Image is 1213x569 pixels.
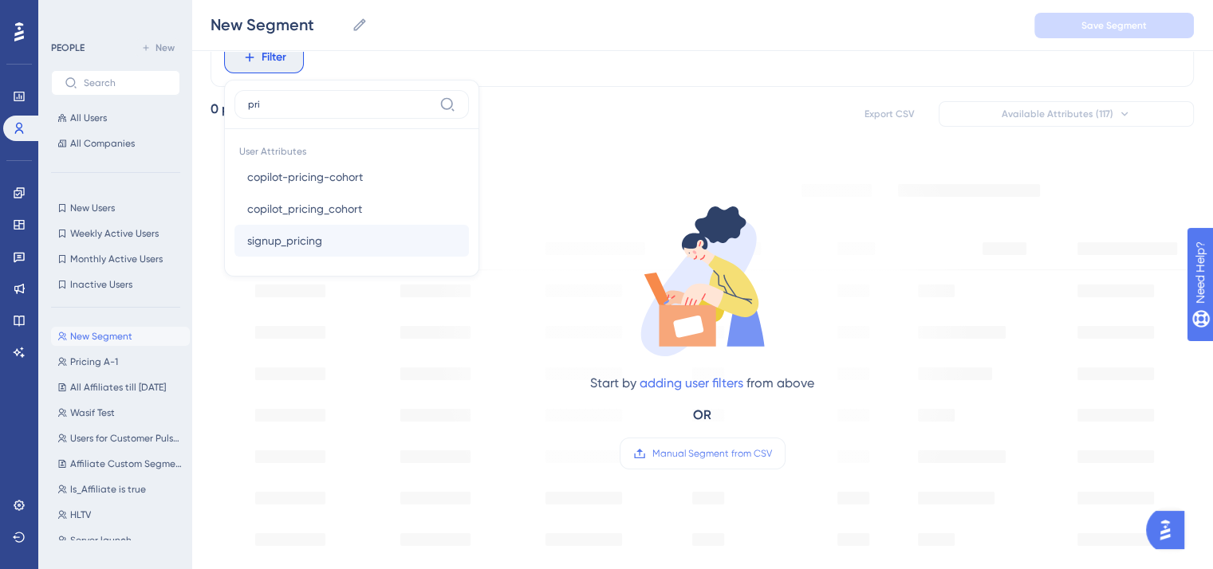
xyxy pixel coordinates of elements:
[849,101,929,127] button: Export CSV
[37,4,100,23] span: Need Help?
[247,199,362,218] span: copilot_pricing_cohort
[70,227,159,240] span: Weekly Active Users
[51,327,190,346] button: New Segment
[70,278,132,291] span: Inactive Users
[51,41,85,54] div: PEOPLE
[51,454,190,473] button: Affiliate Custom Segment to exclude
[939,101,1194,127] button: Available Attributes (117)
[136,38,180,57] button: New
[864,108,915,120] span: Export CSV
[70,432,183,445] span: Users for Customer Pulse Survey 2025
[70,330,132,343] span: New Segment
[211,14,345,36] input: Segment Name
[51,352,190,371] button: Pricing A-1
[234,193,469,225] button: copilot_pricing_cohort
[70,253,163,265] span: Monthly Active Users
[247,231,322,250] span: signup_pricing
[51,505,190,524] button: HLTV
[70,381,166,394] span: All Affiliates till [DATE]
[652,447,772,460] span: Manual Segment from CSV
[51,275,180,294] button: Inactive Users
[51,249,180,269] button: Monthly Active Users
[70,355,118,368] span: Pricing A-1
[51,403,190,422] button: Wasif Test
[51,134,180,153] button: All Companies
[693,406,711,425] div: OR
[51,108,180,128] button: All Users
[51,224,180,243] button: Weekly Active Users
[70,112,107,124] span: All Users
[248,98,433,111] input: Type the value
[70,137,135,150] span: All Companies
[247,167,363,186] span: copilot-pricing-cohort
[1034,13,1194,38] button: Save Segment
[234,139,469,161] span: User Attributes
[70,457,183,470] span: Affiliate Custom Segment to exclude
[70,534,132,547] span: Server launch
[640,375,743,390] a: adding user filters
[51,198,180,218] button: New Users
[156,41,175,54] span: New
[70,508,91,521] span: HLTV
[84,77,167,88] input: Search
[262,48,286,67] span: Filter
[1146,506,1194,554] iframe: UserGuiding AI Assistant Launcher
[70,483,146,496] span: Is_Affiliate is true
[224,41,304,73] button: Filter
[1081,19,1147,32] span: Save Segment
[70,202,115,214] span: New Users
[590,374,814,393] div: Start by from above
[234,161,469,193] button: copilot-pricing-cohort
[211,100,263,119] div: 0 people
[70,406,115,419] span: Wasif Test
[51,531,190,550] button: Server launch
[1002,108,1113,120] span: Available Attributes (117)
[51,480,190,499] button: Is_Affiliate is true
[51,429,190,448] button: Users for Customer Pulse Survey 2025
[234,225,469,257] button: signup_pricing
[51,378,190,397] button: All Affiliates till [DATE]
